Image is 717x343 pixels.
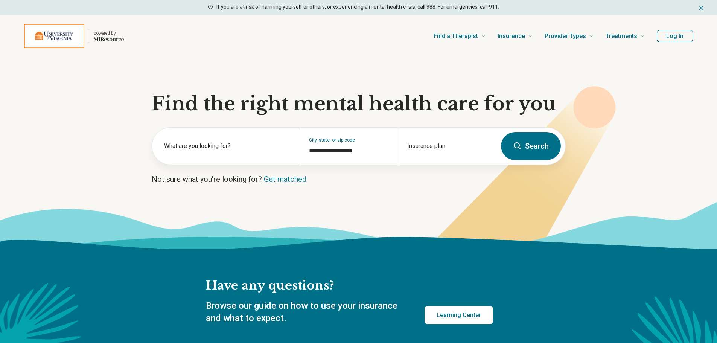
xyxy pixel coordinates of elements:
[152,174,566,184] p: Not sure what you’re looking for?
[264,175,306,184] a: Get matched
[545,31,586,41] span: Provider Types
[657,30,693,42] button: Log In
[697,3,705,12] button: Dismiss
[434,31,478,41] span: Find a Therapist
[216,3,499,11] p: If you are at risk of harming yourself or others, or experiencing a mental health crisis, call 98...
[425,306,493,324] a: Learning Center
[24,24,124,48] a: Home page
[498,21,533,51] a: Insurance
[94,30,124,36] p: powered by
[206,300,406,325] p: Browse our guide on how to use your insurance and what to expect.
[206,278,493,294] h2: Have any questions?
[164,142,291,151] label: What are you looking for?
[606,31,637,41] span: Treatments
[501,132,561,160] button: Search
[152,93,566,115] h1: Find the right mental health care for you
[606,21,645,51] a: Treatments
[545,21,594,51] a: Provider Types
[434,21,486,51] a: Find a Therapist
[498,31,525,41] span: Insurance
